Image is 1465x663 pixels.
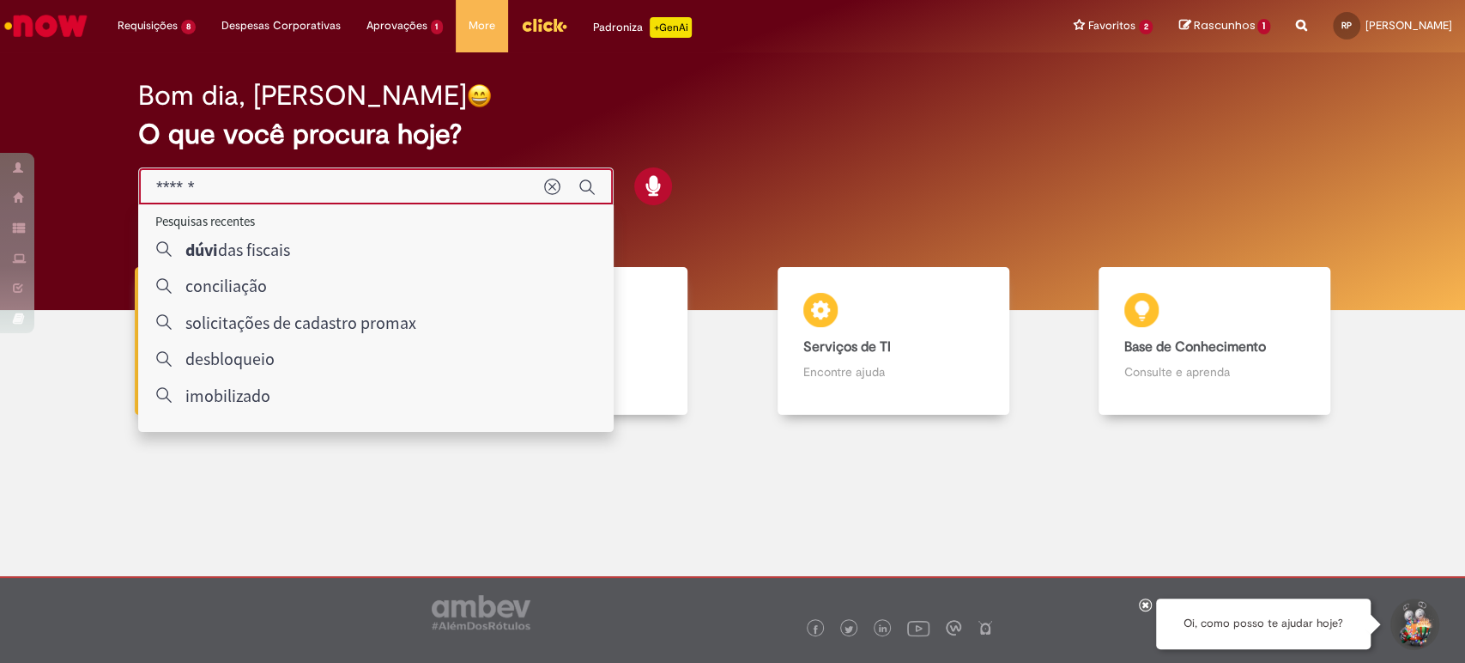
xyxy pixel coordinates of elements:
[811,625,820,634] img: logo_footer_facebook.png
[1341,20,1352,31] span: RP
[978,620,993,636] img: logo_footer_naosei.png
[118,17,178,34] span: Requisições
[1124,363,1305,380] p: Consulte e aprenda
[593,17,692,38] div: Padroniza
[946,620,961,636] img: logo_footer_workplace.png
[469,17,495,34] span: More
[1124,338,1266,356] b: Base de Conhecimento
[181,20,196,34] span: 8
[803,363,984,380] p: Encontre ajuda
[844,625,853,634] img: logo_footer_twitter.png
[90,267,411,416] a: Tirar dúvidas Tirar dúvidas com Lupi Assist e Gen Ai
[1178,18,1270,34] a: Rascunhos
[1388,599,1439,650] button: Iniciar Conversa de Suporte
[879,624,887,635] img: logo_footer_linkedin.png
[366,17,427,34] span: Aprovações
[432,595,530,630] img: logo_footer_ambev_rotulo_gray.png
[1156,599,1371,649] div: Oi, como posso te ajudar hoje?
[1088,17,1135,34] span: Favoritos
[138,81,467,111] h2: Bom dia, [PERSON_NAME]
[521,12,567,38] img: click_logo_yellow_360x200.png
[138,119,1327,149] h2: O que você procura hoje?
[467,83,492,108] img: happy-face.png
[431,20,444,34] span: 1
[1193,17,1255,33] span: Rascunhos
[1365,18,1452,33] span: [PERSON_NAME]
[650,17,692,38] p: +GenAi
[733,267,1054,416] a: Serviços de TI Encontre ajuda
[1139,20,1153,34] span: 2
[2,9,90,43] img: ServiceNow
[907,617,929,639] img: logo_footer_youtube.png
[221,17,341,34] span: Despesas Corporativas
[1257,19,1270,34] span: 1
[803,338,891,356] b: Serviços de TI
[1054,267,1375,416] a: Base de Conhecimento Consulte e aprenda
